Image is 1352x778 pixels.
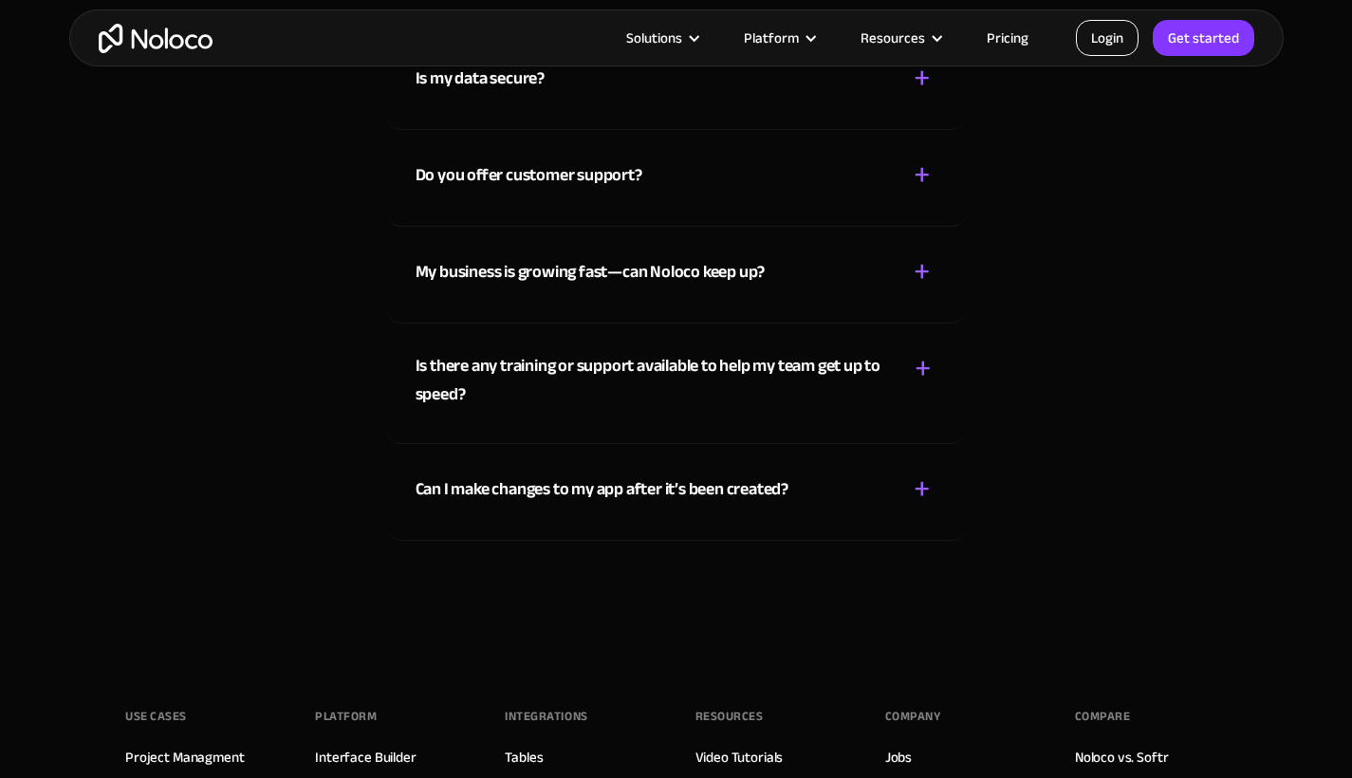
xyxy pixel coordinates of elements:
[885,745,912,769] a: Jobs
[837,26,963,50] div: Resources
[505,702,587,731] div: INTEGRATIONS
[416,161,642,190] div: Do you offer customer support?
[30,140,296,159] div: Hey there 👋
[125,702,187,731] div: Use Cases
[333,8,367,42] div: Close
[1075,702,1131,731] div: Compare
[30,262,296,281] div: [PERSON_NAME]
[744,26,799,50] div: Platform
[315,745,416,769] a: Interface Builder
[416,475,788,504] div: Can I make changes to my app after it’s been created?
[416,352,887,409] div: Is there any training or support available to help my team get up to speed?
[695,702,764,731] div: Resources
[914,472,931,506] div: +
[963,26,1052,50] a: Pricing
[15,129,311,292] div: Hey there 👋Welcome to Noloco!If you have any questions, just reply to this message.[PERSON_NAME][...
[1075,745,1169,769] a: Noloco vs. Softr
[291,621,306,637] button: Emoji picker
[31,517,348,565] input: Your email
[30,196,296,252] div: If you have any questions, just reply to this message.
[914,62,931,95] div: +
[20,566,360,599] textarea: Message…
[1153,20,1254,56] a: Get started
[30,296,183,307] div: [PERSON_NAME] • 1m ago
[914,255,931,288] div: +
[626,26,682,50] div: Solutions
[695,745,784,769] a: Video Tutorials
[315,702,377,731] div: Platform
[12,8,48,44] button: go back
[1076,20,1139,56] a: Login
[15,129,364,334] div: Darragh says…
[915,352,932,385] div: +
[861,26,925,50] div: Resources
[30,169,296,188] div: Welcome to Noloco!
[416,65,545,93] div: Is my data secure?
[505,745,543,769] a: Tables
[54,10,84,41] img: Profile image for Darragh
[125,745,244,769] a: Project Managment
[99,24,213,53] a: home
[602,26,720,50] div: Solutions
[720,26,837,50] div: Platform
[92,9,215,24] h1: [PERSON_NAME]
[416,258,766,287] div: My business is growing fast—can Noloco keep up?
[297,8,333,44] button: Home
[885,702,941,731] div: Company
[322,614,352,644] button: Send a message…
[914,158,931,192] div: +
[92,24,176,43] p: Active 8h ago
